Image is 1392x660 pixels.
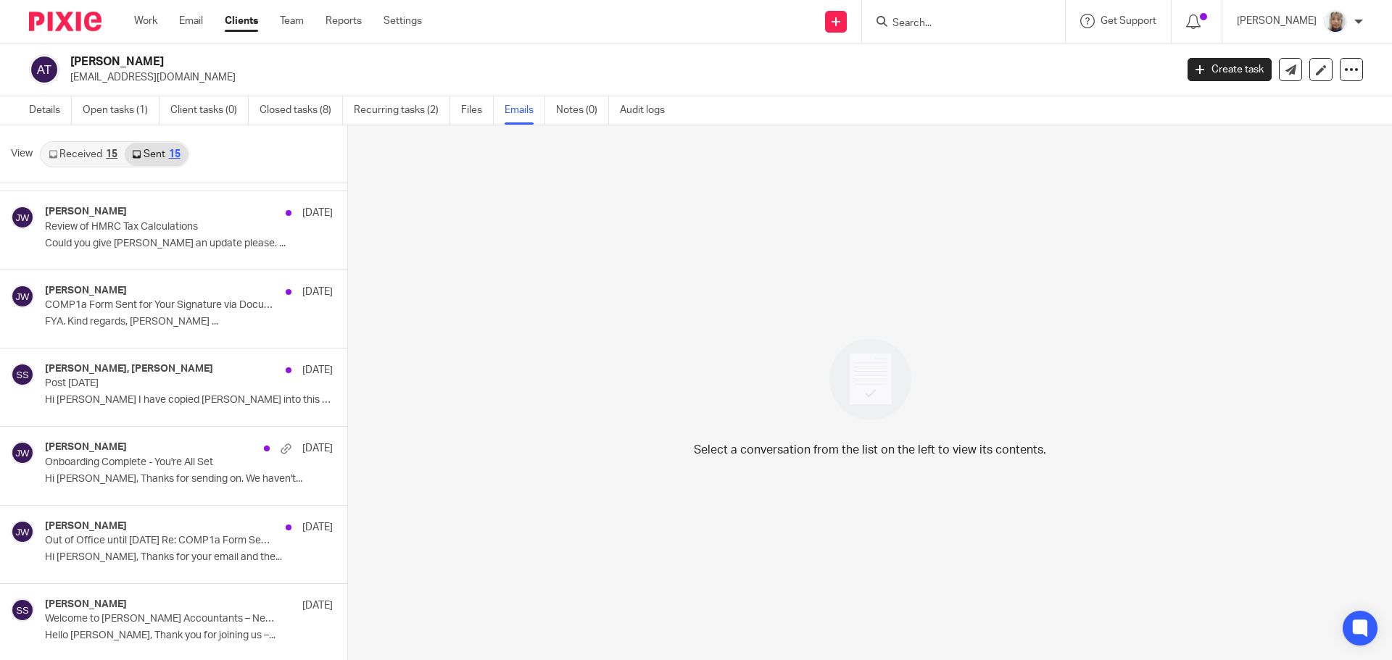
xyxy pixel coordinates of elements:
a: Sent15 [125,143,187,166]
div: 15 [106,149,117,159]
a: Emails [505,96,545,125]
p: [DATE] [302,441,333,456]
p: Hello [PERSON_NAME], Thank you for joining us –... [45,630,333,642]
span: Get Support [1101,16,1156,26]
p: [DATE] [302,285,333,299]
h4: [PERSON_NAME] [45,285,127,297]
p: Hi [PERSON_NAME], Thanks for sending on. We haven't... [45,473,333,485]
a: Open tasks (1) [83,96,159,125]
p: Hi [PERSON_NAME], Thanks for your email and the... [45,551,333,564]
a: Details [29,96,72,125]
img: svg%3E [11,206,34,229]
p: [EMAIL_ADDRESS][DOMAIN_NAME] [70,70,1166,85]
p: Welcome to [PERSON_NAME] Accountants – Next Steps & Introductory Call [45,613,275,625]
h4: [PERSON_NAME] [45,441,127,454]
a: Files [461,96,494,125]
p: Post [DATE] [45,377,275,390]
a: Email [179,14,203,28]
a: Settings [384,14,422,28]
a: Reports [326,14,362,28]
a: Work [134,14,157,28]
p: COMP1a Form Sent for Your Signature via DocuSign [45,299,275,312]
p: Out of Office until [DATE] Re: COMP1a Form Sent for Your Signature via DocuSign [45,535,275,547]
img: svg%3E [11,441,34,464]
h4: [PERSON_NAME] [45,206,127,218]
div: 15 [169,149,181,159]
h4: [PERSON_NAME], [PERSON_NAME] [45,363,213,375]
p: [DATE] [302,206,333,220]
a: Notes (0) [556,96,609,125]
a: Create task [1188,58,1272,81]
span: View [11,146,33,162]
p: Could you give [PERSON_NAME] an update please. ... [45,238,333,250]
h4: [PERSON_NAME] [45,598,127,611]
img: image [820,329,921,430]
a: Audit logs [620,96,676,125]
h2: [PERSON_NAME] [70,54,947,70]
h4: [PERSON_NAME] [45,520,127,532]
p: Review of HMRC Tax Calculations [45,221,275,233]
p: Select a conversation from the list on the left to view its contents. [694,441,1046,459]
img: svg%3E [11,520,34,543]
a: Clients [225,14,258,28]
p: Hi [PERSON_NAME] I have copied [PERSON_NAME] into this email... [45,394,333,406]
img: Pixie [29,12,101,31]
a: Team [280,14,304,28]
p: Onboarding Complete - You're All Set [45,456,275,469]
p: [DATE] [302,363,333,377]
img: svg%3E [11,285,34,308]
img: svg%3E [11,363,34,386]
a: Client tasks (0) [170,96,249,125]
a: Recurring tasks (2) [354,96,450,125]
img: svg%3E [11,598,34,622]
img: Sara%20Zdj%C4%99cie%20.jpg [1324,10,1347,33]
p: [DATE] [302,598,333,613]
a: Received15 [41,143,125,166]
img: svg%3E [29,54,59,85]
a: Closed tasks (8) [260,96,343,125]
input: Search [891,17,1022,30]
p: [PERSON_NAME] [1237,14,1317,28]
p: [DATE] [302,520,333,535]
p: FYA. Kind regards, [PERSON_NAME] ... [45,316,333,328]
